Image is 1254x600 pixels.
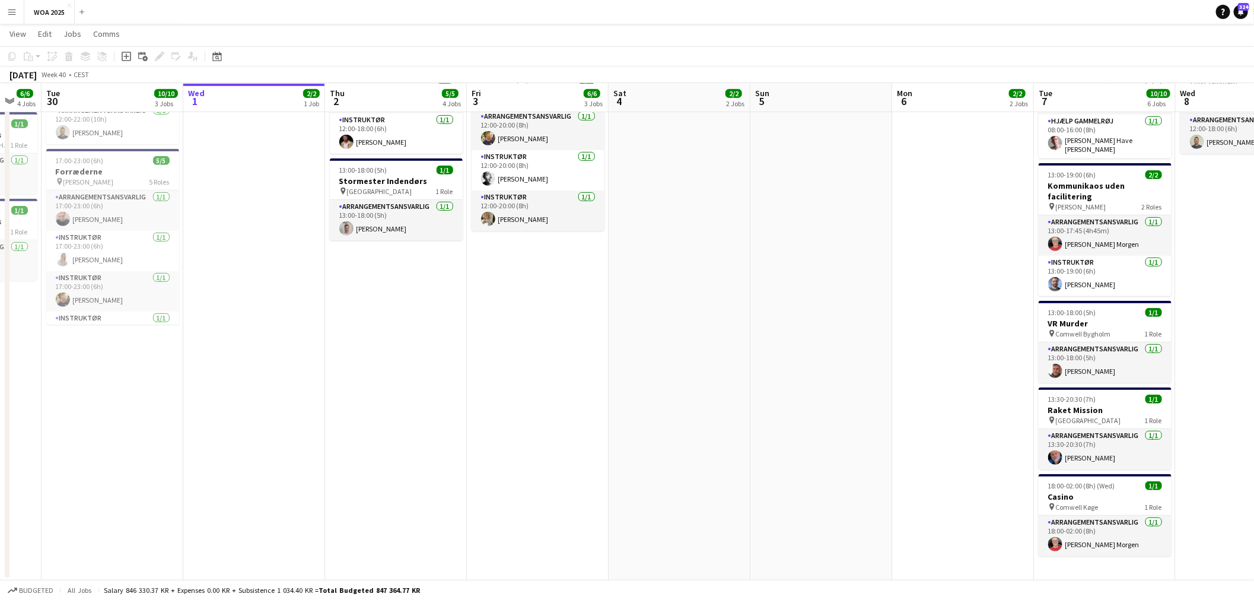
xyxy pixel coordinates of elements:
[1039,301,1172,383] app-job-card: 13:00-18:00 (5h)1/1VR Murder Comwell Bygholm1 RoleArrangementsansvarlig1/113:00-18:00 (5h)[PERSON...
[1010,99,1028,108] div: 2 Jobs
[304,99,319,108] div: 1 Job
[470,94,481,108] span: 3
[1039,474,1172,556] app-job-card: 18:00-02:00 (8h) (Wed)1/1Casino Comwell Køge1 RoleArrangementsansvarlig1/118:00-02:00 (8h)[PERSON...
[1147,89,1170,98] span: 10/10
[46,231,179,271] app-card-role: Instruktør1/117:00-23:00 (6h)[PERSON_NAME]
[303,89,320,98] span: 2/2
[46,312,179,352] app-card-role: Instruktør1/117:00-23:00 (6h)
[1179,94,1196,108] span: 8
[1039,516,1172,556] app-card-role: Arrangementsansvarlig1/118:00-02:00 (8h)[PERSON_NAME] Morgen
[1145,308,1162,317] span: 1/1
[1180,88,1196,99] span: Wed
[11,119,28,128] span: 1/1
[347,187,412,196] span: [GEOGRAPHIC_DATA]
[11,227,28,236] span: 1 Role
[436,187,453,196] span: 1 Role
[612,94,626,108] span: 4
[38,28,52,39] span: Edit
[1048,170,1096,179] span: 13:00-19:00 (6h)
[339,166,387,174] span: 13:00-18:00 (5h)
[1056,329,1111,338] span: Comwell Bygholm
[1056,503,1099,512] span: Comwell Køge
[1238,3,1249,11] span: 324
[63,28,81,39] span: Jobs
[1145,329,1162,338] span: 1 Role
[1039,388,1172,469] app-job-card: 13:30-20:30 (7h)1/1Raket Mission [GEOGRAPHIC_DATA]1 RoleArrangementsansvarlig1/113:30-20:30 (7h)[...
[319,586,420,595] span: Total Budgeted 847 364.77 KR
[1039,491,1172,502] h3: Casino
[9,28,26,39] span: View
[46,88,60,99] span: Tue
[88,26,125,42] a: Comms
[1048,395,1096,404] span: 13:30-20:30 (7h)
[437,166,453,174] span: 1/1
[11,206,28,215] span: 1/1
[46,191,179,231] app-card-role: Arrangementsansvarlig1/117:00-23:00 (6h)[PERSON_NAME]
[39,70,69,79] span: Week 40
[1039,342,1172,383] app-card-role: Arrangementsansvarlig1/113:00-18:00 (5h)[PERSON_NAME]
[188,88,205,99] span: Wed
[330,113,463,154] app-card-role: Instruktør1/112:00-18:00 (6h)[PERSON_NAME]
[1039,256,1172,296] app-card-role: Instruktør1/113:00-19:00 (6h)[PERSON_NAME]
[895,94,912,108] span: 6
[753,94,769,108] span: 5
[104,586,420,595] div: Salary 846 330.37 KR + Expenses 0.00 KR + Subsistence 1 034.40 KR =
[330,158,463,240] app-job-card: 13:00-18:00 (5h)1/1Stormester Indendørs [GEOGRAPHIC_DATA]1 RoleArrangementsansvarlig1/113:00-18:0...
[1048,481,1115,490] span: 18:00-02:00 (8h) (Wed)
[1037,94,1052,108] span: 7
[1039,88,1052,99] span: Tue
[93,28,120,39] span: Comms
[46,149,179,325] app-job-card: 17:00-23:00 (6h)5/5Forræderne [PERSON_NAME]5 RolesArrangementsansvarlig1/117:00-23:00 (6h)[PERSON...
[46,271,179,312] app-card-role: Instruktør1/117:00-23:00 (6h)[PERSON_NAME]
[17,89,33,98] span: 6/6
[1145,416,1162,425] span: 1 Role
[9,69,37,81] div: [DATE]
[726,99,744,108] div: 2 Jobs
[11,141,28,150] span: 1 Role
[472,68,604,231] app-job-card: 12:00-20:00 (8h)3/3The Domino Effect Comwell [GEOGRAPHIC_DATA]3 RolesArrangementsansvarlig1/112:0...
[46,166,179,177] h3: Forræderne
[6,584,55,597] button: Budgeted
[472,110,604,150] app-card-role: Arrangementsansvarlig1/112:00-20:00 (8h)[PERSON_NAME]
[44,94,60,108] span: 30
[65,586,94,595] span: All jobs
[153,156,170,165] span: 5/5
[1039,180,1172,202] h3: Kommunikaos uden facilitering
[472,88,481,99] span: Fri
[442,89,459,98] span: 5/5
[1039,215,1172,256] app-card-role: Arrangementsansvarlig1/113:00-17:45 (4h45m)[PERSON_NAME] Morgen
[328,94,345,108] span: 2
[1147,99,1170,108] div: 6 Jobs
[155,99,177,108] div: 3 Jobs
[1039,163,1172,296] div: 13:00-19:00 (6h)2/2Kommunikaos uden facilitering [PERSON_NAME]2 RolesArrangementsansvarlig1/113:0...
[46,104,179,144] app-card-role: Arrangementsansvarlig1/112:00-22:00 (10h)[PERSON_NAME]
[1145,481,1162,490] span: 1/1
[24,1,75,24] button: WOA 2025
[1039,115,1172,158] app-card-role: Hjælp Gammelrøj1/108:00-16:00 (8h)[PERSON_NAME] Have [PERSON_NAME]
[33,26,56,42] a: Edit
[443,99,461,108] div: 4 Jobs
[330,88,345,99] span: Thu
[1039,429,1172,469] app-card-role: Arrangementsansvarlig1/113:30-20:30 (7h)[PERSON_NAME]
[613,88,626,99] span: Sat
[1142,202,1162,211] span: 2 Roles
[17,99,36,108] div: 4 Jobs
[56,156,104,165] span: 17:00-23:00 (6h)
[1056,416,1121,425] span: [GEOGRAPHIC_DATA]
[1056,202,1106,211] span: [PERSON_NAME]
[330,176,463,186] h3: Stormester Indendørs
[59,26,86,42] a: Jobs
[1009,89,1026,98] span: 2/2
[472,191,604,231] app-card-role: Instruktør1/112:00-20:00 (8h)[PERSON_NAME]
[472,150,604,191] app-card-role: Instruktør1/112:00-20:00 (8h)[PERSON_NAME]
[186,94,205,108] span: 1
[897,88,912,99] span: Mon
[584,89,600,98] span: 6/6
[1048,308,1096,317] span: 13:00-18:00 (5h)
